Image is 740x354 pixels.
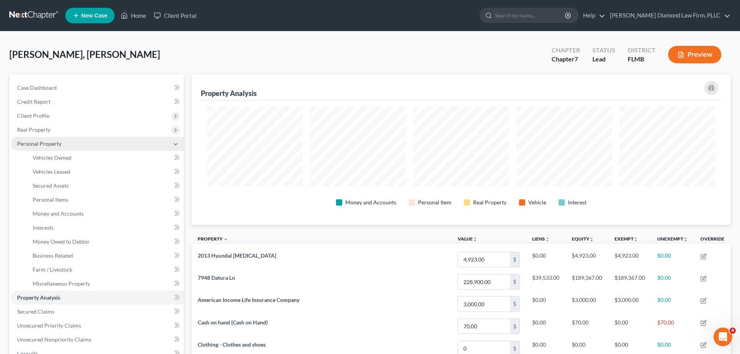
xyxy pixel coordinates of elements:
[17,98,50,105] span: Credit Report
[552,55,580,64] div: Chapter
[17,308,54,315] span: Secured Claims
[26,249,184,263] a: Business Related
[458,274,510,289] input: 0.00
[17,336,91,343] span: Unsecured Nonpriority Claims
[26,151,184,165] a: Vehicles Owned
[198,319,268,326] span: Cash on hand (Cash on Hand)
[17,294,60,301] span: Property Analysis
[510,319,519,334] div: $
[526,271,566,293] td: $39,533.00
[566,248,608,270] td: $4,923.00
[528,199,546,206] div: Vehicle
[510,296,519,311] div: $
[17,322,81,329] span: Unsecured Priority Claims
[651,315,694,337] td: $70.00
[26,221,184,235] a: Interests
[575,55,578,63] span: 7
[33,168,70,175] span: Vehicles Leased
[628,55,656,64] div: FLMB
[572,236,594,242] a: Equityunfold_more
[198,341,266,348] span: Clothing - Clothes and shoes
[651,271,694,293] td: $0.00
[201,89,257,98] div: Property Analysis
[198,274,235,281] span: 7948 Datura Ln
[11,333,184,347] a: Unsecured Nonpriority Claims
[473,199,507,206] div: Real Property
[458,236,477,242] a: Valueunfold_more
[26,207,184,221] a: Money and Accounts
[510,252,519,267] div: $
[26,277,184,291] a: Miscellaneous Property
[26,165,184,179] a: Vehicles Leased
[81,13,107,19] span: New Case
[714,328,732,346] iframe: Intercom live chat
[589,237,594,242] i: unfold_more
[198,296,299,303] span: American Income Life Insurance Company
[26,193,184,207] a: Personal Items
[668,46,721,63] button: Preview
[26,235,184,249] a: Money Owed to Debtor
[730,328,736,334] span: 4
[615,236,638,242] a: Exemptunfold_more
[26,263,184,277] a: Farm / Livestock
[651,293,694,315] td: $0.00
[458,252,510,267] input: 0.00
[17,112,49,119] span: Client Profile
[592,46,615,55] div: Status
[608,248,651,270] td: $4,923.00
[495,8,566,23] input: Search by name...
[11,305,184,319] a: Secured Claims
[532,236,550,242] a: Liensunfold_more
[117,9,150,23] a: Home
[17,84,57,91] span: Case Dashboard
[657,236,688,242] a: Unexemptunfold_more
[33,154,71,161] span: Vehicles Owned
[651,248,694,270] td: $0.00
[566,293,608,315] td: $3,000.00
[33,266,72,273] span: Farm / Livestock
[33,238,90,245] span: Money Owed to Debtor
[26,179,184,193] a: Secured Assets
[566,271,608,293] td: $189,367.00
[198,236,228,242] a: Property expand_less
[9,49,160,60] span: [PERSON_NAME], [PERSON_NAME]
[628,46,656,55] div: District
[223,237,228,242] i: expand_less
[11,95,184,109] a: Credit Report
[608,315,651,337] td: $0.00
[545,237,550,242] i: unfold_more
[694,231,731,249] th: Override
[608,293,651,315] td: $3,000.00
[33,196,68,203] span: Personal Items
[606,9,730,23] a: [PERSON_NAME] Diamond Law Firm, PLLC
[33,224,54,231] span: Interests
[33,252,73,259] span: Business Related
[33,280,90,287] span: Miscellaneous Property
[345,199,396,206] div: Money and Accounts
[526,248,566,270] td: $0.00
[198,252,276,259] span: 2013 Hyundai [MEDICAL_DATA]
[608,271,651,293] td: $189,367.00
[526,315,566,337] td: $0.00
[579,9,605,23] a: Help
[458,296,510,311] input: 0.00
[526,293,566,315] td: $0.00
[473,237,477,242] i: unfold_more
[683,237,688,242] i: unfold_more
[33,182,69,189] span: Secured Assets
[150,9,200,23] a: Client Portal
[17,126,50,133] span: Real Property
[11,291,184,305] a: Property Analysis
[418,199,451,206] div: Personal Item
[592,55,615,64] div: Lead
[17,140,61,147] span: Personal Property
[568,199,587,206] div: Interest
[634,237,638,242] i: unfold_more
[11,81,184,95] a: Case Dashboard
[33,210,84,217] span: Money and Accounts
[458,319,510,334] input: 0.00
[11,319,184,333] a: Unsecured Priority Claims
[552,46,580,55] div: Chapter
[566,315,608,337] td: $70.00
[510,274,519,289] div: $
